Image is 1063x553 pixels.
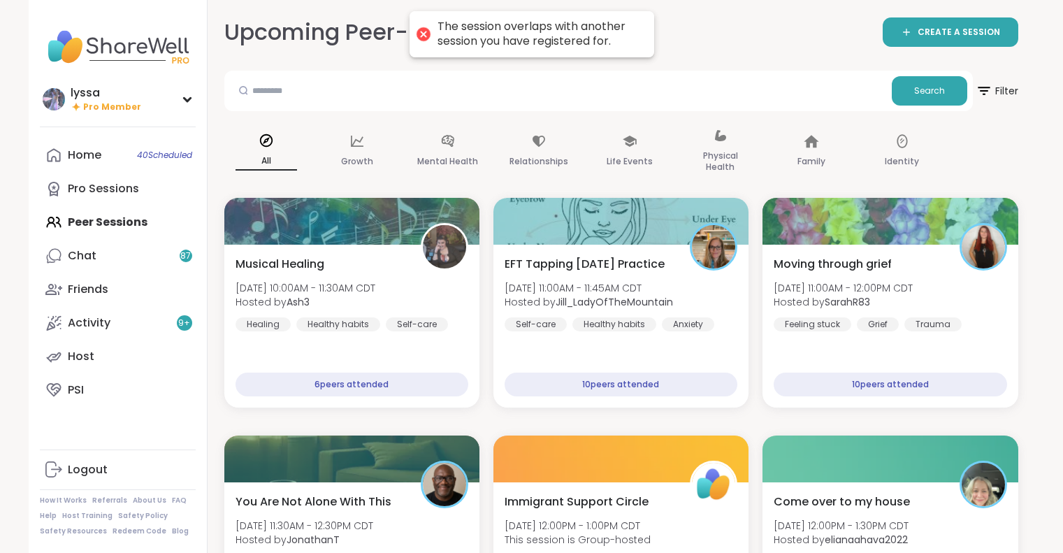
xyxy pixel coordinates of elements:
[774,519,909,533] span: [DATE] 12:00PM - 1:30PM CDT
[236,317,291,331] div: Healing
[892,76,967,106] button: Search
[607,153,653,170] p: Life Events
[914,85,945,97] span: Search
[692,463,735,506] img: ShareWell
[774,494,910,510] span: Come over to my house
[40,306,196,340] a: Activity9+
[572,317,656,331] div: Healthy habits
[68,181,139,196] div: Pro Sessions
[883,17,1018,47] a: CREATE A SESSION
[962,225,1005,268] img: SarahR83
[662,317,714,331] div: Anxiety
[505,317,567,331] div: Self-care
[774,533,909,547] span: Hosted by
[918,27,1000,38] span: CREATE A SESSION
[62,511,113,521] a: Host Training
[68,248,96,264] div: Chat
[40,373,196,407] a: PSI
[797,153,825,170] p: Family
[40,511,57,521] a: Help
[774,373,1006,396] div: 10 peers attended
[505,519,651,533] span: [DATE] 12:00PM - 1:00PM CDT
[224,17,552,48] h2: Upcoming Peer-Led Sessions
[774,281,913,295] span: [DATE] 11:00AM - 12:00PM CDT
[68,148,101,163] div: Home
[287,295,310,309] b: Ash3
[68,462,108,477] div: Logout
[236,281,375,295] span: [DATE] 10:00AM - 11:30AM CDT
[417,153,478,170] p: Mental Health
[40,22,196,71] img: ShareWell Nav Logo
[83,101,141,113] span: Pro Member
[386,317,448,331] div: Self-care
[505,533,651,547] span: This session is Group-hosted
[825,295,870,309] b: SarahR83
[774,295,913,309] span: Hosted by
[774,256,892,273] span: Moving through grief
[341,153,373,170] p: Growth
[509,153,568,170] p: Relationships
[178,317,190,329] span: 9 +
[885,153,919,170] p: Identity
[857,317,899,331] div: Grief
[556,295,673,309] b: Jill_LadyOfTheMountain
[438,20,640,49] div: The session overlaps with another session you have registered for.
[962,463,1005,506] img: elianaahava2022
[172,496,187,505] a: FAQ
[236,373,468,396] div: 6 peers attended
[40,138,196,172] a: Home40Scheduled
[976,71,1018,111] button: Filter
[236,295,375,309] span: Hosted by
[118,511,168,521] a: Safety Policy
[40,453,196,487] a: Logout
[423,225,466,268] img: Ash3
[825,533,908,547] b: elianaahava2022
[40,496,87,505] a: How It Works
[40,526,107,536] a: Safety Resources
[505,281,673,295] span: [DATE] 11:00AM - 11:45AM CDT
[236,152,297,171] p: All
[236,256,324,273] span: Musical Healing
[287,533,340,547] b: JonathanT
[505,256,665,273] span: EFT Tapping [DATE] Practice
[774,317,851,331] div: Feeling stuck
[92,496,127,505] a: Referrals
[236,494,391,510] span: You Are Not Alone With This
[40,340,196,373] a: Host
[40,172,196,206] a: Pro Sessions
[180,250,191,262] span: 87
[505,494,649,510] span: Immigrant Support Circle
[68,382,84,398] div: PSI
[68,349,94,364] div: Host
[133,496,166,505] a: About Us
[692,225,735,268] img: Jill_LadyOfTheMountain
[113,526,166,536] a: Redeem Code
[904,317,962,331] div: Trauma
[296,317,380,331] div: Healthy habits
[68,315,110,331] div: Activity
[40,239,196,273] a: Chat87
[505,295,673,309] span: Hosted by
[690,148,751,175] p: Physical Health
[423,463,466,506] img: JonathanT
[236,519,373,533] span: [DATE] 11:30AM - 12:30PM CDT
[68,282,108,297] div: Friends
[71,85,141,101] div: lyssa
[40,273,196,306] a: Friends
[137,150,192,161] span: 40 Scheduled
[43,88,65,110] img: lyssa
[505,373,737,396] div: 10 peers attended
[976,74,1018,108] span: Filter
[172,526,189,536] a: Blog
[236,533,373,547] span: Hosted by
